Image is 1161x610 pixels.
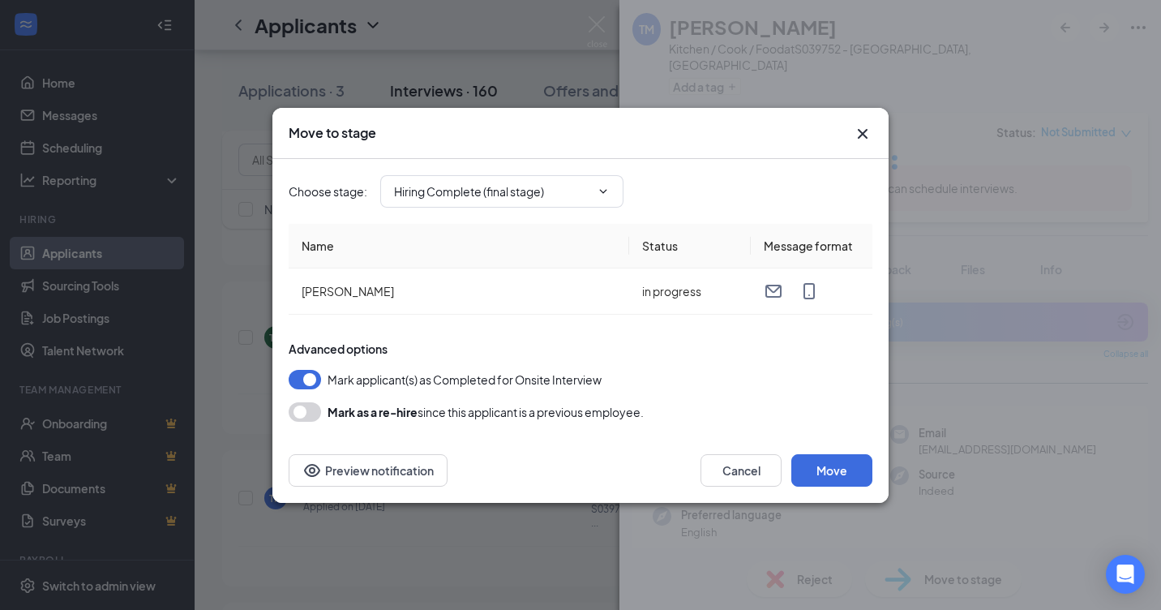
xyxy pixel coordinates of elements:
[289,183,367,200] span: Choose stage :
[302,284,394,299] span: [PERSON_NAME]
[328,370,602,389] span: Mark applicant(s) as Completed for Onsite Interview
[289,124,376,142] h3: Move to stage
[289,454,448,487] button: Preview notificationEye
[629,268,751,315] td: in progress
[1106,555,1145,594] div: Open Intercom Messenger
[328,405,418,419] b: Mark as a re-hire
[764,281,783,301] svg: Email
[328,402,644,422] div: since this applicant is a previous employee.
[700,454,782,487] button: Cancel
[289,341,872,357] div: Advanced options
[799,281,819,301] svg: MobileSms
[629,224,751,268] th: Status
[289,224,629,268] th: Name
[751,224,872,268] th: Message format
[302,461,322,480] svg: Eye
[853,124,872,144] svg: Cross
[853,124,872,144] button: Close
[791,454,872,487] button: Move
[597,185,610,198] svg: ChevronDown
